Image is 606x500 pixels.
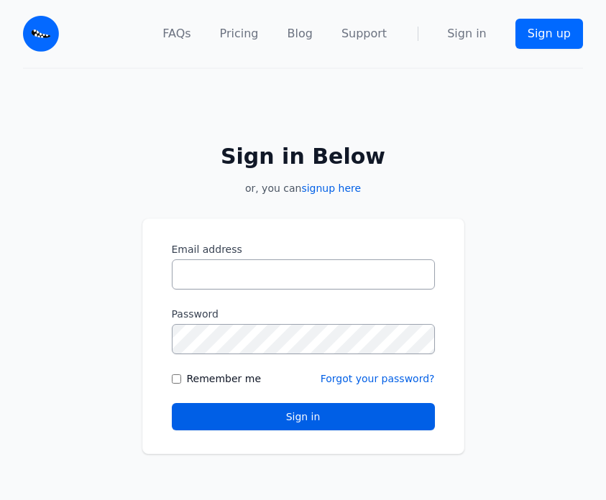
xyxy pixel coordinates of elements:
[301,182,361,194] a: signup here
[321,373,435,384] a: Forgot your password?
[162,25,190,42] a: FAQs
[187,371,262,386] label: Remember me
[172,403,435,430] button: Sign in
[172,307,435,321] label: Password
[142,144,464,170] h2: Sign in Below
[220,25,259,42] a: Pricing
[515,19,583,49] a: Sign up
[288,25,313,42] a: Blog
[23,16,59,52] img: Email Monster
[447,25,487,42] a: Sign in
[172,242,435,256] label: Email address
[142,181,464,195] p: or, you can
[341,25,387,42] a: Support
